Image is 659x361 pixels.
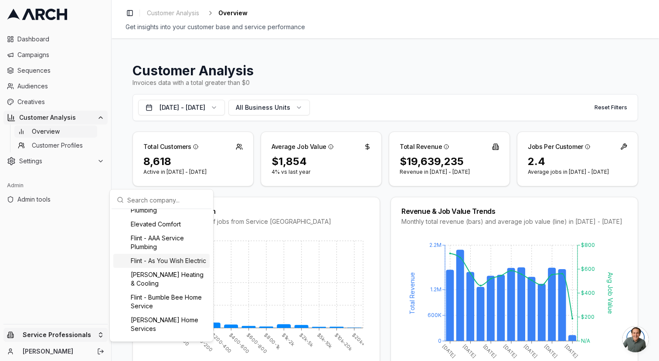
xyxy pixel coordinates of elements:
div: [PERSON_NAME] Heating & Cooling [113,268,210,290]
div: Flint - Bumble Bee Home Service [113,290,210,313]
div: Suggestions [112,209,211,340]
div: [PERSON_NAME] Home Services [113,313,210,336]
div: Flint - As You Wish Electric [113,254,210,268]
div: Elevated Comfort [113,217,210,231]
input: Search company... [127,191,206,209]
div: Flint - AAA Service Plumbing [113,231,210,254]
